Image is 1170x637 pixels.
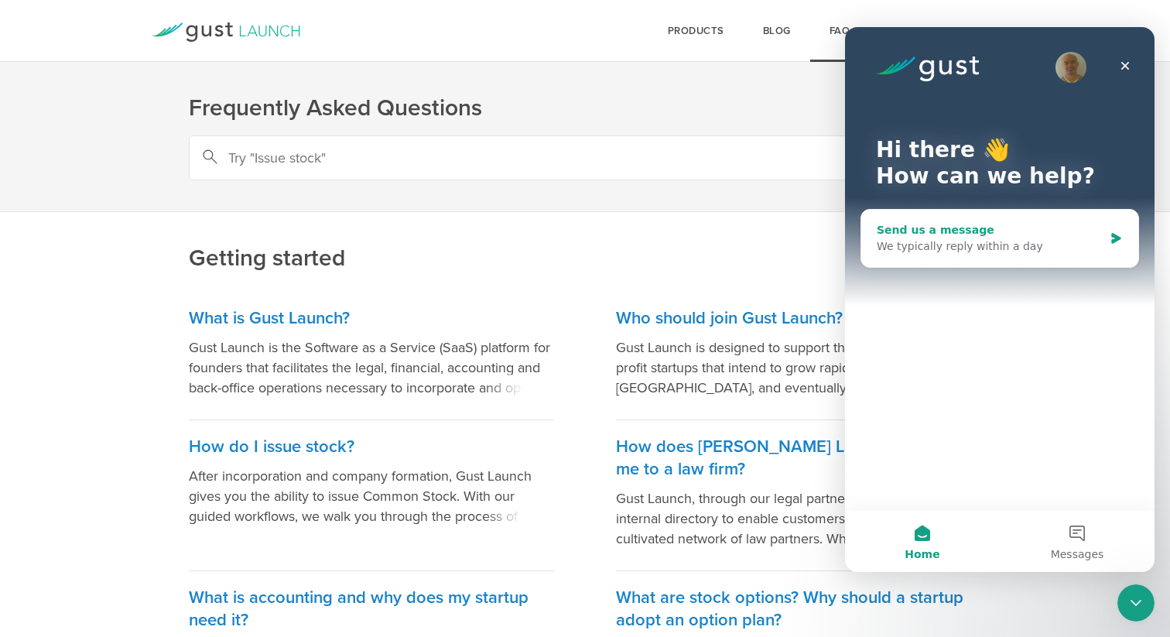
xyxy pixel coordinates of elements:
[189,292,554,420] a: What is Gust Launch? Gust Launch is the Software as a Service (SaaS) platform for founders that f...
[845,27,1155,572] iframe: Intercom live chat
[616,337,981,398] p: Gust Launch is designed to support the operations of for-profit startups that intend to grow rapi...
[189,139,981,274] h2: Getting started
[189,587,554,632] h3: What is accounting and why does my startup need it?
[189,436,554,458] h3: How do I issue stock?
[189,135,981,180] input: Try "Issue stock"
[616,420,981,571] a: How does [PERSON_NAME] Launch introduce me to a law firm? Gust Launch, through our legal partners...
[1117,584,1155,622] iframe: Intercom live chat
[616,587,981,632] h3: What are stock options? Why should a startup adopt an option plan?
[616,292,981,420] a: Who should join Gust Launch? Gust Launch is designed to support the operations of for-profit star...
[189,337,554,398] p: Gust Launch is the Software as a Service (SaaS) platform for founders that facilitates the legal,...
[616,488,981,549] p: Gust Launch, through our legal partners, has created an internal directory to enable customers to...
[189,466,554,526] p: After incorporation and company formation, Gust Launch gives you the ability to issue Common Stoc...
[616,436,981,481] h3: How does [PERSON_NAME] Launch introduce me to a law firm?
[189,307,554,330] h3: What is Gust Launch?
[616,307,981,330] h3: Who should join Gust Launch?
[189,93,981,124] h1: Frequently Asked Questions
[189,420,554,571] a: How do I issue stock? After incorporation and company formation, Gust Launch gives you the abilit...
